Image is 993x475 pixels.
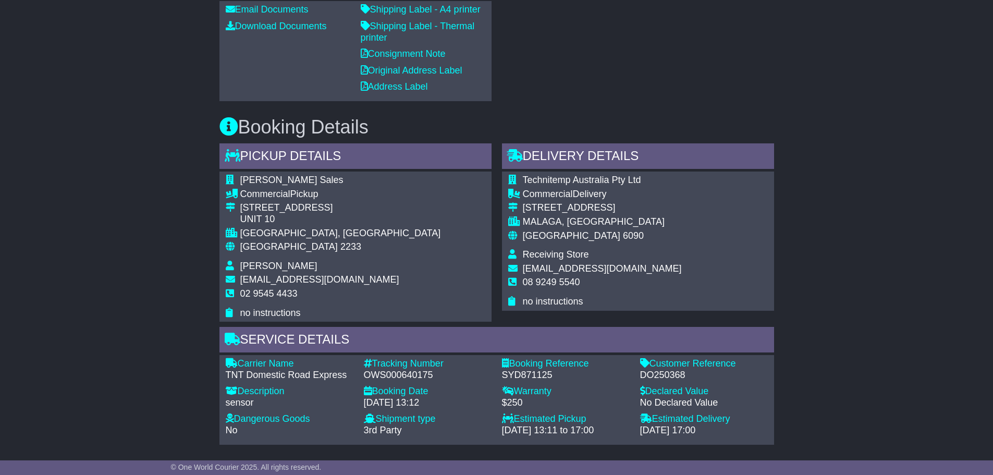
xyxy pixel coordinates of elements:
[226,425,238,435] span: No
[502,386,630,397] div: Warranty
[523,230,620,241] span: [GEOGRAPHIC_DATA]
[361,81,428,92] a: Address Label
[226,413,353,425] div: Dangerous Goods
[523,175,641,185] span: Technitemp Australia Pty Ltd
[523,277,580,287] span: 08 9249 5540
[640,397,768,409] div: No Declared Value
[502,370,630,381] div: SYD871125
[523,189,573,199] span: Commercial
[240,274,399,285] span: [EMAIL_ADDRESS][DOMAIN_NAME]
[364,386,492,397] div: Booking Date
[361,48,446,59] a: Consignment Note
[502,413,630,425] div: Estimated Pickup
[340,241,361,252] span: 2233
[361,21,475,43] a: Shipping Label - Thermal printer
[364,425,402,435] span: 3rd Party
[240,202,441,214] div: [STREET_ADDRESS]
[523,216,682,228] div: MALAGA, [GEOGRAPHIC_DATA]
[523,189,682,200] div: Delivery
[640,386,768,397] div: Declared Value
[226,370,353,381] div: TNT Domestic Road Express
[364,397,492,409] div: [DATE] 13:12
[502,143,774,172] div: Delivery Details
[171,463,322,471] span: © One World Courier 2025. All rights reserved.
[640,370,768,381] div: DO250368
[523,202,682,214] div: [STREET_ADDRESS]
[640,358,768,370] div: Customer Reference
[226,358,353,370] div: Carrier Name
[219,327,774,355] div: Service Details
[219,143,492,172] div: Pickup Details
[226,21,327,31] a: Download Documents
[226,386,353,397] div: Description
[226,4,309,15] a: Email Documents
[502,397,630,409] div: $250
[364,358,492,370] div: Tracking Number
[240,175,344,185] span: [PERSON_NAME] Sales
[361,65,462,76] a: Original Address Label
[523,249,589,260] span: Receiving Store
[640,425,768,436] div: [DATE] 17:00
[240,308,301,318] span: no instructions
[240,214,441,225] div: UNIT 10
[502,425,630,436] div: [DATE] 13:11 to 17:00
[523,296,583,307] span: no instructions
[502,358,630,370] div: Booking Reference
[240,241,338,252] span: [GEOGRAPHIC_DATA]
[240,261,317,271] span: [PERSON_NAME]
[240,189,441,200] div: Pickup
[361,4,481,15] a: Shipping Label - A4 printer
[364,413,492,425] div: Shipment type
[219,117,774,138] h3: Booking Details
[240,228,441,239] div: [GEOGRAPHIC_DATA], [GEOGRAPHIC_DATA]
[240,189,290,199] span: Commercial
[640,413,768,425] div: Estimated Delivery
[364,370,492,381] div: OWS000640175
[623,230,644,241] span: 6090
[240,288,298,299] span: 02 9545 4433
[523,263,682,274] span: [EMAIL_ADDRESS][DOMAIN_NAME]
[226,397,353,409] div: sensor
